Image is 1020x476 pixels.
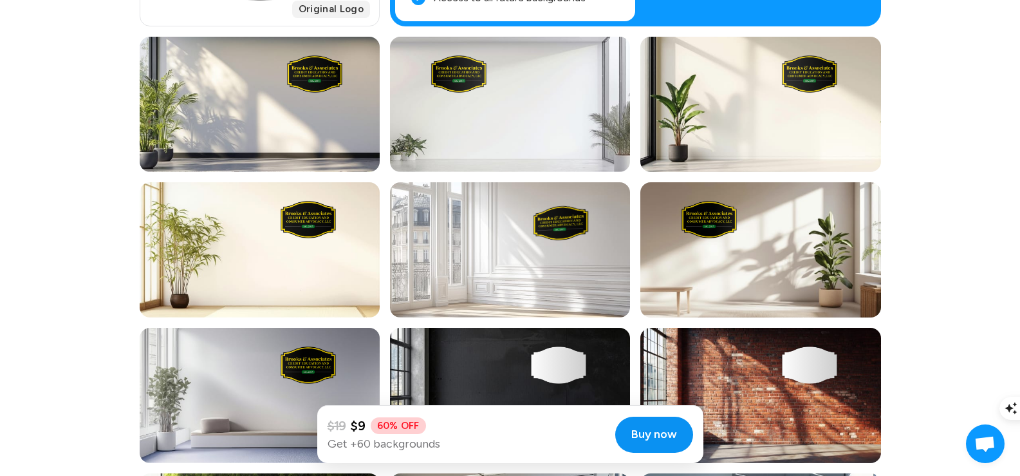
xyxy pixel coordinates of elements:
span: $9 [351,416,366,435]
p: Get +60 backgrounds [328,435,605,453]
span: Buy now [631,426,677,443]
div: Open chat [966,424,1005,463]
button: Buy now [615,417,693,453]
span: Original Logo [292,1,370,18]
span: $19 [328,416,346,435]
span: 60% OFF [371,417,426,435]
